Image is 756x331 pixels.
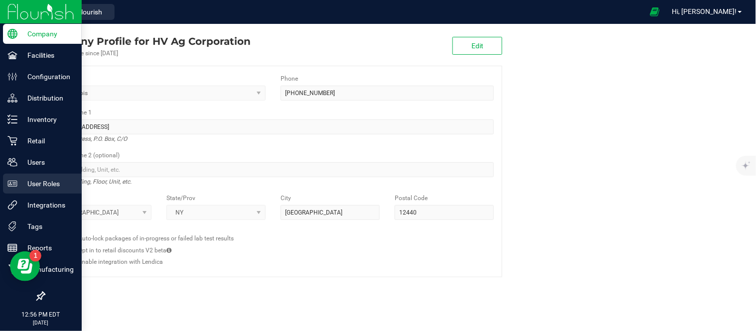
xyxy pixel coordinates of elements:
label: Address Line 2 (optional) [52,151,120,160]
label: Enable integration with Lendica [78,257,163,266]
label: City [281,194,291,203]
inline-svg: Tags [7,221,17,231]
div: HV Ag Corporation [44,34,251,49]
inline-svg: Users [7,157,17,167]
button: Edit [453,37,502,55]
inline-svg: Distribution [7,93,17,103]
input: Address [52,119,494,134]
inline-svg: Manufacturing [7,264,17,274]
p: Configuration [17,71,77,83]
iframe: Resource center unread badge [29,250,41,262]
input: City [281,205,380,220]
p: Distribution [17,92,77,104]
input: Suite, Building, Unit, etc. [52,162,494,177]
p: Reports [17,242,77,254]
inline-svg: Company [7,29,17,39]
input: Postal Code [395,205,494,220]
p: Company [17,28,77,40]
p: User Roles [17,178,77,190]
p: 12:56 PM EDT [4,310,77,319]
inline-svg: Inventory [7,114,17,124]
label: Phone [281,74,298,83]
span: Hi, [PERSON_NAME]! [672,7,737,15]
inline-svg: Configuration [7,72,17,82]
span: Edit [471,42,483,50]
div: Account active since [DATE] [44,49,251,58]
p: Integrations [17,199,77,211]
h2: Configs [52,227,494,234]
span: Open Ecommerce Menu [643,2,666,21]
inline-svg: Retail [7,136,17,146]
input: (123) 456-7890 [281,86,494,101]
p: Facilities [17,49,77,61]
p: Manufacturing [17,263,77,275]
iframe: Resource center [10,251,40,281]
label: Opt in to retail discounts V2 beta [78,246,171,255]
inline-svg: User Roles [7,179,17,189]
i: Suite, Building, Floor, Unit, etc. [52,176,132,188]
p: Tags [17,221,77,232]
i: Street address, P.O. Box, C/O [52,133,127,145]
label: Auto-lock packages of in-progress or failed lab test results [78,234,234,243]
label: Postal Code [395,194,428,203]
inline-svg: Facilities [7,50,17,60]
inline-svg: Reports [7,243,17,253]
p: [DATE] [4,319,77,327]
p: Inventory [17,113,77,125]
p: Users [17,156,77,168]
label: State/Prov [166,194,195,203]
inline-svg: Integrations [7,200,17,210]
p: Retail [17,135,77,147]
